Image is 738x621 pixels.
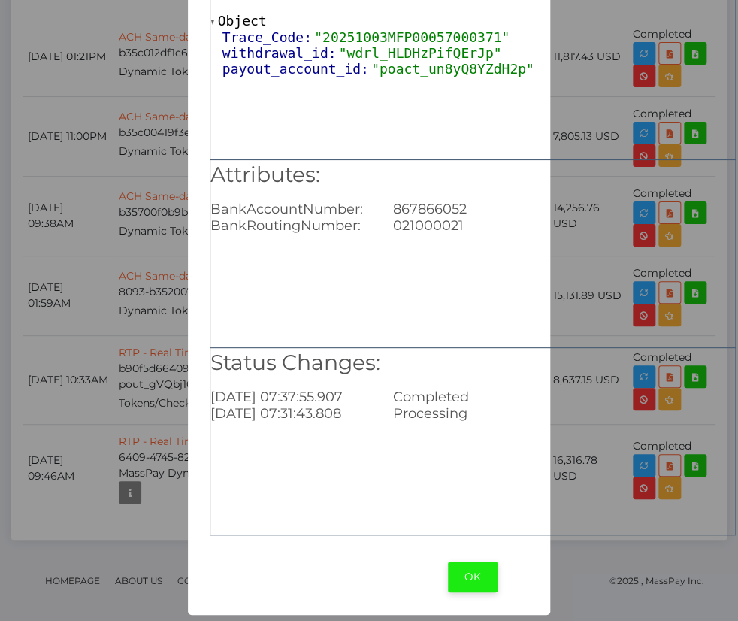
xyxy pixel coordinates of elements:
button: OK [448,562,498,592]
h5: Attributes: [210,160,735,190]
span: "wdrl_HLDHzPifQErJp" [339,45,502,61]
span: Trace_Code: [222,29,314,45]
span: "poact_un8yQ8YZdH2p" [371,61,534,77]
div: [DATE] 07:37:55.907 [199,389,382,405]
span: "20251003MFP00057000371" [314,29,510,45]
span: withdrawal_id: [222,45,339,61]
div: [DATE] 07:31:43.808 [199,405,382,422]
div: BankAccountNumber: [199,201,382,217]
span: payout_account_id: [222,61,371,77]
h5: Status Changes: [210,348,735,378]
span: Object [218,13,267,29]
div: BankRoutingNumber: [199,217,382,234]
